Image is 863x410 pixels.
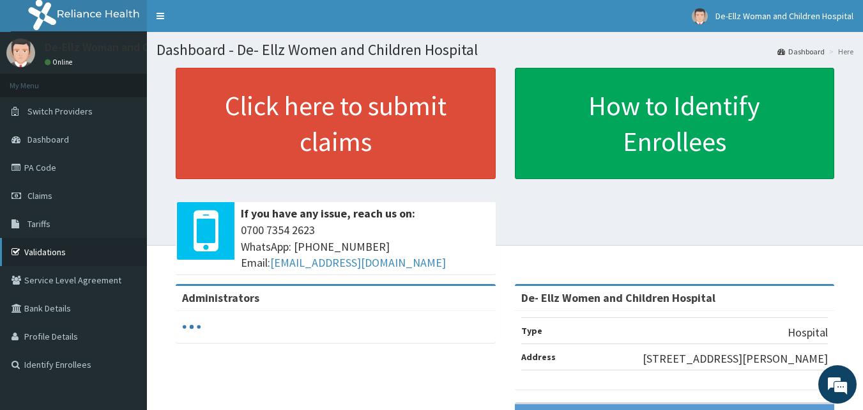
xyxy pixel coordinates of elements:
textarea: Type your message and hit 'Enter' [6,274,243,319]
p: De-Ellz Woman and Children Hospital [45,42,229,53]
b: Type [521,325,542,336]
span: We're online! [74,123,176,253]
a: Online [45,58,75,67]
span: Dashboard [27,134,69,145]
span: 0700 7354 2623 WhatsApp: [PHONE_NUMBER] Email: [241,222,489,271]
svg: audio-loading [182,317,201,336]
a: How to Identify Enrollees [515,68,835,179]
h1: Dashboard - De- Ellz Women and Children Hospital [157,42,853,58]
p: Hospital [788,324,828,341]
b: Administrators [182,290,259,305]
a: Dashboard [777,46,825,57]
strong: De- Ellz Women and Children Hospital [521,290,715,305]
span: De-Ellz Woman and Children Hospital [715,10,853,22]
span: Switch Providers [27,106,93,117]
div: Minimize live chat window [210,6,240,37]
span: Claims [27,190,52,201]
img: User Image [692,8,708,24]
p: [STREET_ADDRESS][PERSON_NAME] [643,351,828,367]
a: Click here to submit claims [176,68,496,179]
li: Here [826,46,853,57]
a: [EMAIL_ADDRESS][DOMAIN_NAME] [270,255,446,270]
img: User Image [6,38,35,67]
img: d_794563401_company_1708531726252_794563401 [24,64,52,96]
span: Tariffs [27,218,50,230]
div: Chat with us now [66,72,215,88]
b: Address [521,351,556,363]
b: If you have any issue, reach us on: [241,206,415,221]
